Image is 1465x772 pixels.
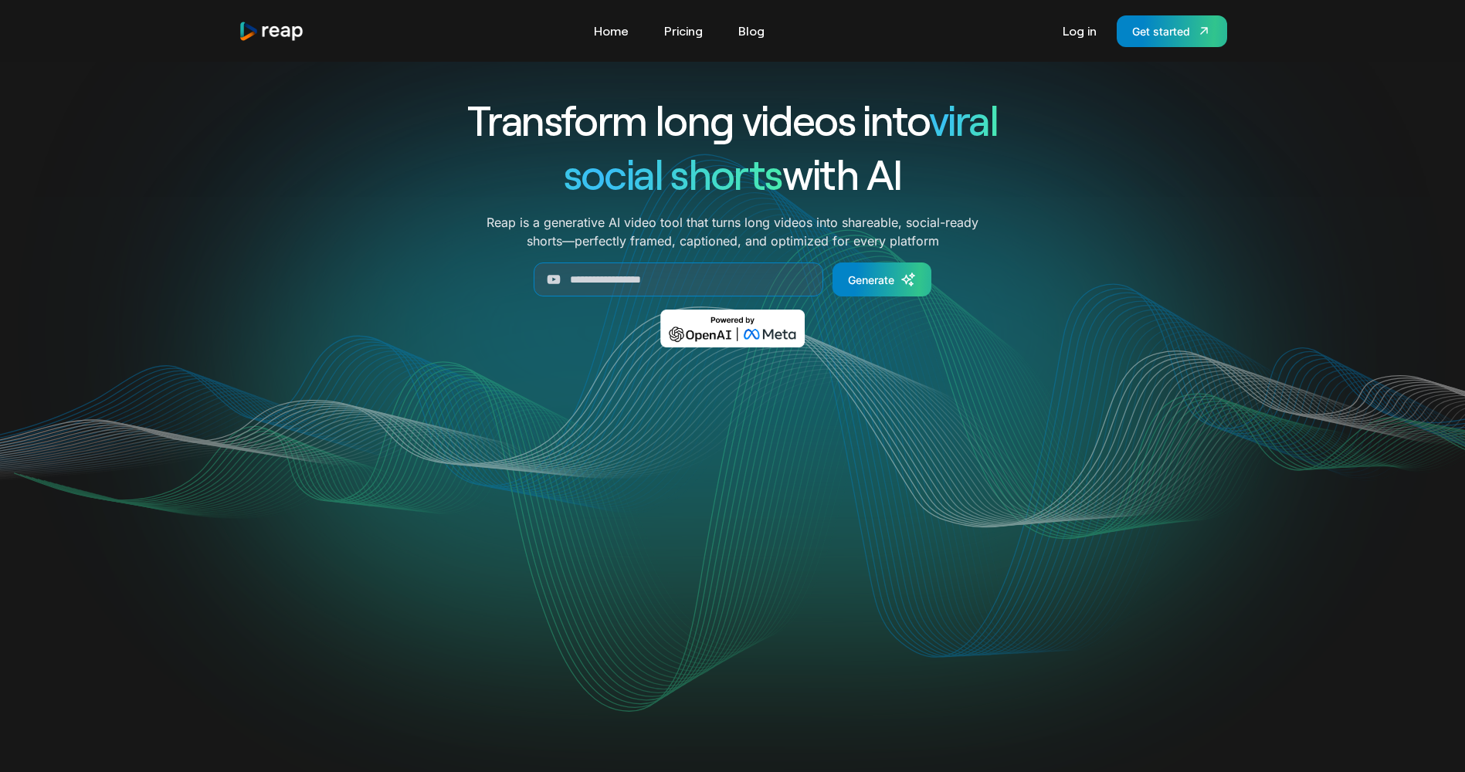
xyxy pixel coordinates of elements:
a: Get started [1117,15,1227,47]
a: Log in [1055,19,1104,43]
img: reap logo [239,21,305,42]
video: Your browser does not support the video tag. [422,370,1043,681]
img: Powered by OpenAI & Meta [660,310,805,347]
a: Pricing [656,19,710,43]
h1: Transform long videos into [412,93,1054,147]
div: Generate [848,272,894,288]
a: Generate [833,262,931,296]
h1: with AI [412,147,1054,201]
a: Home [586,19,636,43]
form: Generate Form [412,262,1054,296]
p: Reap is a generative AI video tool that turns long videos into shareable, social-ready shorts—per... [487,213,978,250]
a: Blog [731,19,772,43]
a: home [239,21,305,42]
span: viral [929,94,998,144]
span: social shorts [564,148,782,198]
div: Get started [1132,23,1190,39]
